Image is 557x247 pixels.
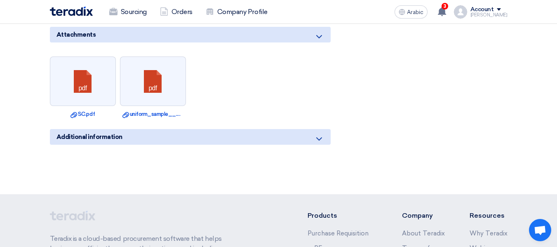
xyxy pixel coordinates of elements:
[470,6,494,13] font: Account
[153,3,199,21] a: Orders
[407,9,423,16] font: Arabic
[121,8,147,16] font: Sourcing
[470,212,505,219] font: Resources
[122,110,183,118] a: uniform_sample__.pdf
[454,5,467,19] img: profile_test.png
[217,8,268,16] font: Company Profile
[395,5,428,19] button: Arabic
[470,230,508,237] a: Why Teradix
[103,3,153,21] a: Sourcing
[402,230,445,237] a: About Teradix
[130,111,186,117] font: uniform_sample__.pdf
[56,133,122,141] font: Additional information
[50,7,93,16] img: Teradix logo
[56,31,96,38] font: Attachments
[52,110,113,118] a: SC.pdf
[470,12,508,18] font: [PERSON_NAME]
[78,111,95,117] font: SC.pdf
[308,212,337,219] font: Products
[529,219,551,241] a: Open chat
[172,8,193,16] font: Orders
[308,230,369,237] a: Purchase Requisition
[402,212,433,219] font: Company
[443,3,446,9] font: 3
